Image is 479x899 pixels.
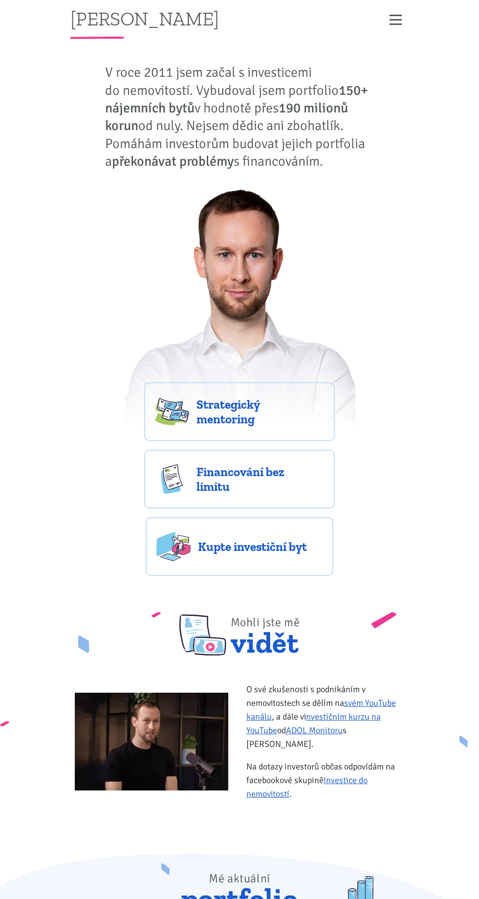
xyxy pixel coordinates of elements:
span: vidět [231,603,300,656]
span: Mohli jste mě [231,615,300,630]
img: finance [155,464,189,494]
a: Kupte investiční byt [146,517,333,576]
p: Na dotazy investorů občas odpovídám na facebookové skupině . [246,760,409,801]
img: strategy [155,397,189,426]
a: investičním kurzu na YouTube [246,711,381,736]
a: ADOL Monitoru [286,725,343,736]
span: Kupte investiční byt [198,539,323,554]
strong: překonávat problémy [112,153,234,170]
a: Strategický mentoring [144,382,335,441]
a: Investice do nemovitostí [246,775,368,799]
a: svém YouTube kanálu [246,698,396,722]
p: V roce 2011 jsem začal s investicemi do nemovitostí. Vybudoval jsem portfolio v hodnotě přes od n... [105,64,374,170]
span: Financování bez limitu [196,464,324,494]
strong: 190 milionů korun [105,100,348,134]
a: Financování bez limitu [144,450,335,508]
button: Zobrazit menu [383,11,409,28]
span: Mé aktuální [209,871,270,886]
a: [PERSON_NAME] [70,9,219,28]
p: O své zkušenosti s podnikáním v nemovitostech se dělím na , a dále v od s [PERSON_NAME]. [246,682,409,751]
span: Strategický mentoring [196,397,324,426]
img: flats [156,532,191,561]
